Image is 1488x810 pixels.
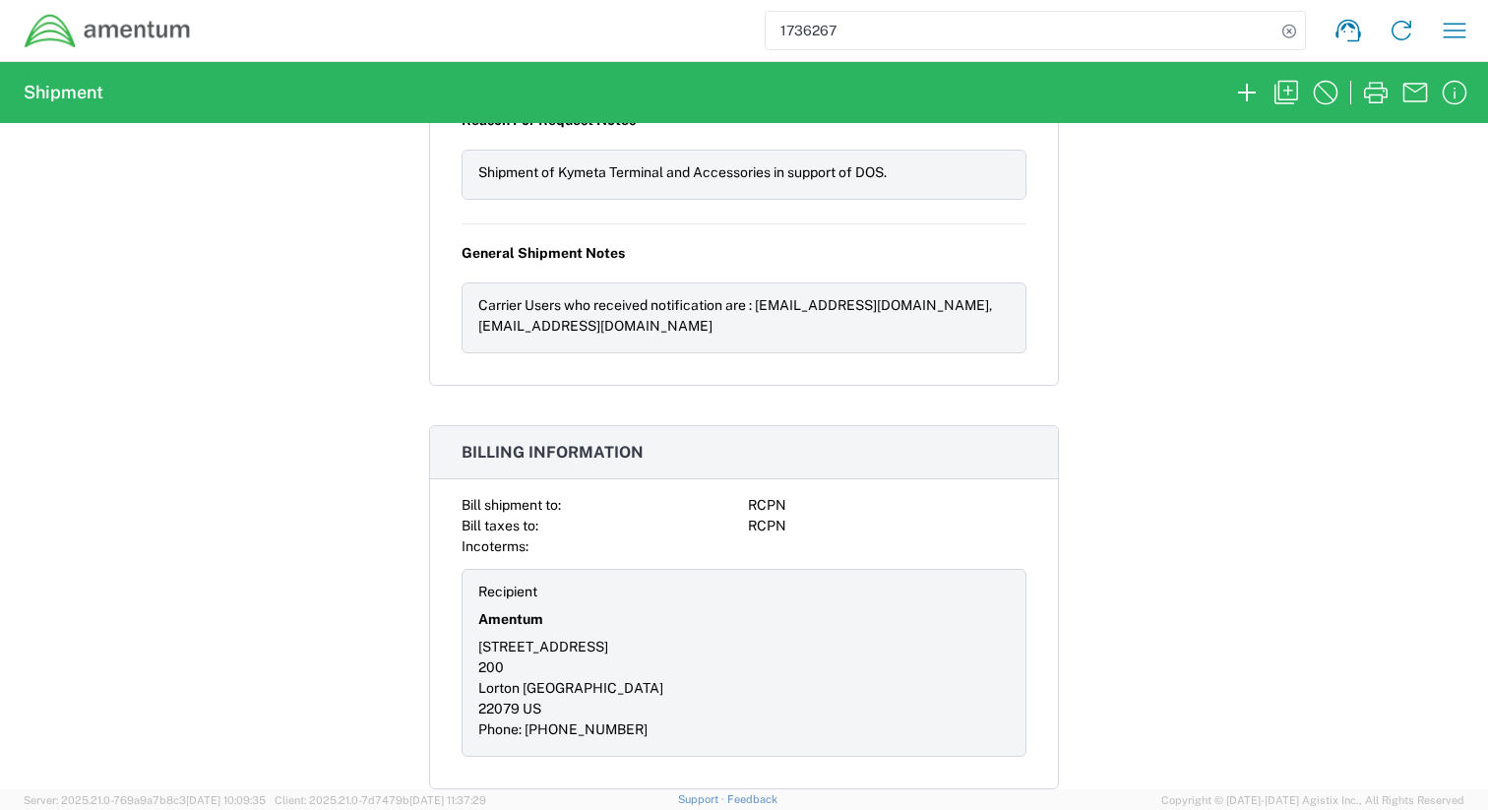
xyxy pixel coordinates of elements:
div: RCPN [748,495,1026,516]
div: Carrier Users who received notification are : [EMAIL_ADDRESS][DOMAIN_NAME],[EMAIL_ADDRESS][DOMAIN... [478,295,1010,337]
span: Bill shipment to: [462,497,561,513]
span: Recipient [478,584,537,599]
a: Feedback [727,793,777,805]
span: Copyright © [DATE]-[DATE] Agistix Inc., All Rights Reserved [1161,791,1464,809]
div: [STREET_ADDRESS] [478,637,740,657]
div: 22079 US [478,699,740,719]
div: Shipment of Kymeta Terminal and Accessories in support of DOS. [478,162,1010,183]
a: Support [678,793,727,805]
span: [DATE] 10:09:35 [186,794,266,806]
div: RCPN [748,516,1026,536]
span: Server: 2025.21.0-769a9a7b8c3 [24,794,266,806]
div: Phone: [PHONE_NUMBER] [478,719,740,740]
div: Lorton [GEOGRAPHIC_DATA] [478,678,740,699]
h2: Shipment [24,81,103,104]
span: Bill taxes to: [462,518,538,533]
span: Client: 2025.21.0-7d7479b [275,794,486,806]
img: dyncorp [24,13,192,49]
input: Shipment, tracking or reference number [766,12,1275,49]
span: Incoterms: [462,538,528,554]
span: Amentum [478,609,543,630]
span: Billing information [462,443,644,462]
div: 200 [478,657,740,678]
span: General Shipment Notes [462,243,625,264]
span: [DATE] 11:37:29 [409,794,486,806]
